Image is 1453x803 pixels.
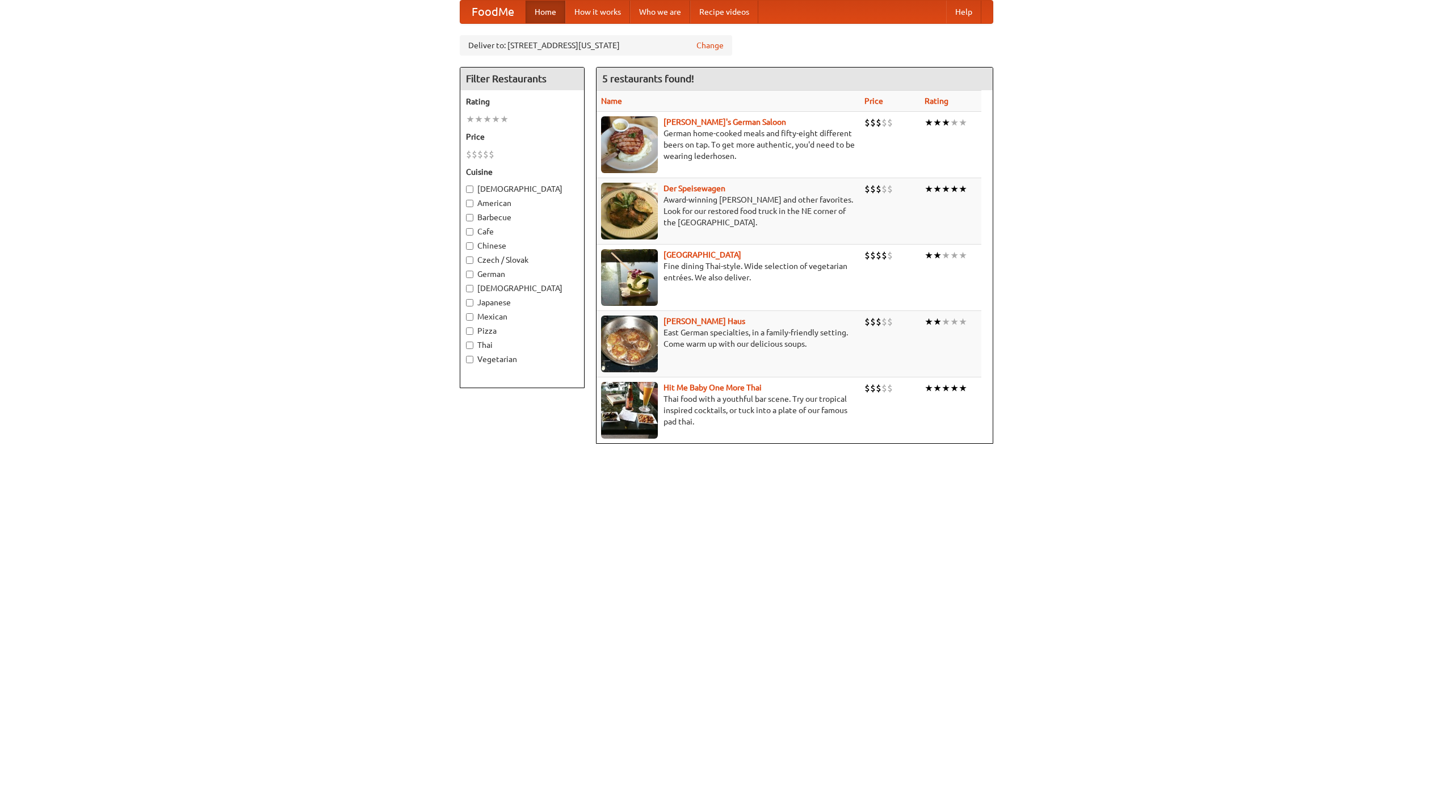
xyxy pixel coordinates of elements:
li: ★ [925,316,933,328]
li: ★ [500,113,509,125]
a: Price [864,96,883,106]
li: ★ [950,183,959,195]
img: babythai.jpg [601,382,658,439]
img: speisewagen.jpg [601,183,658,239]
li: $ [881,249,887,262]
input: Pizza [466,327,473,335]
li: ★ [925,249,933,262]
li: ★ [959,382,967,394]
li: $ [489,148,494,161]
label: Czech / Slovak [466,254,578,266]
p: Fine dining Thai-style. Wide selection of vegetarian entrées. We also deliver. [601,260,855,283]
li: $ [887,249,893,262]
a: Recipe videos [690,1,758,23]
label: Chinese [466,240,578,251]
li: $ [864,249,870,262]
p: Award-winning [PERSON_NAME] and other favorites. Look for our restored food truck in the NE corne... [601,194,855,228]
li: $ [472,148,477,161]
p: German home-cooked meals and fifty-eight different beers on tap. To get more authentic, you'd nee... [601,128,855,162]
input: Chinese [466,242,473,250]
a: Name [601,96,622,106]
p: Thai food with a youthful bar scene. Try our tropical inspired cocktails, or tuck into a plate of... [601,393,855,427]
h4: Filter Restaurants [460,68,584,90]
label: German [466,268,578,280]
a: Home [526,1,565,23]
input: Thai [466,342,473,349]
b: [PERSON_NAME]'s German Saloon [663,117,786,127]
li: ★ [925,116,933,129]
li: ★ [466,113,474,125]
a: Who we are [630,1,690,23]
ng-pluralize: 5 restaurants found! [602,73,694,84]
h5: Cuisine [466,166,578,178]
label: Japanese [466,297,578,308]
li: ★ [483,113,492,125]
li: $ [864,316,870,328]
label: Barbecue [466,212,578,223]
li: $ [864,183,870,195]
li: ★ [942,249,950,262]
li: ★ [950,116,959,129]
li: ★ [492,113,500,125]
a: Help [946,1,981,23]
input: [DEMOGRAPHIC_DATA] [466,285,473,292]
img: satay.jpg [601,249,658,306]
li: ★ [959,316,967,328]
li: $ [864,382,870,394]
a: Change [696,40,724,51]
li: $ [483,148,489,161]
label: Vegetarian [466,354,578,365]
label: [DEMOGRAPHIC_DATA] [466,283,578,294]
input: Vegetarian [466,356,473,363]
li: $ [887,382,893,394]
label: Cafe [466,226,578,237]
li: $ [876,249,881,262]
li: $ [876,382,881,394]
li: ★ [942,382,950,394]
input: Japanese [466,299,473,306]
li: ★ [925,183,933,195]
li: ★ [933,249,942,262]
li: $ [477,148,483,161]
input: German [466,271,473,278]
li: $ [881,183,887,195]
li: ★ [933,116,942,129]
li: $ [887,116,893,129]
li: $ [881,116,887,129]
input: Czech / Slovak [466,257,473,264]
input: Cafe [466,228,473,236]
a: How it works [565,1,630,23]
li: $ [876,183,881,195]
label: Thai [466,339,578,351]
li: $ [887,183,893,195]
li: $ [876,116,881,129]
p: East German specialties, in a family-friendly setting. Come warm up with our delicious soups. [601,327,855,350]
input: American [466,200,473,207]
li: ★ [950,249,959,262]
li: $ [870,183,876,195]
li: $ [881,382,887,394]
li: $ [887,316,893,328]
b: [PERSON_NAME] Haus [663,317,745,326]
div: Deliver to: [STREET_ADDRESS][US_STATE] [460,35,732,56]
li: $ [870,116,876,129]
input: Barbecue [466,214,473,221]
a: Der Speisewagen [663,184,725,193]
li: ★ [959,249,967,262]
li: ★ [942,316,950,328]
li: $ [870,382,876,394]
li: ★ [925,382,933,394]
a: Rating [925,96,948,106]
a: [GEOGRAPHIC_DATA] [663,250,741,259]
li: $ [870,249,876,262]
a: FoodMe [460,1,526,23]
img: kohlhaus.jpg [601,316,658,372]
li: ★ [474,113,483,125]
li: $ [864,116,870,129]
input: Mexican [466,313,473,321]
li: ★ [933,316,942,328]
li: ★ [933,183,942,195]
label: American [466,197,578,209]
